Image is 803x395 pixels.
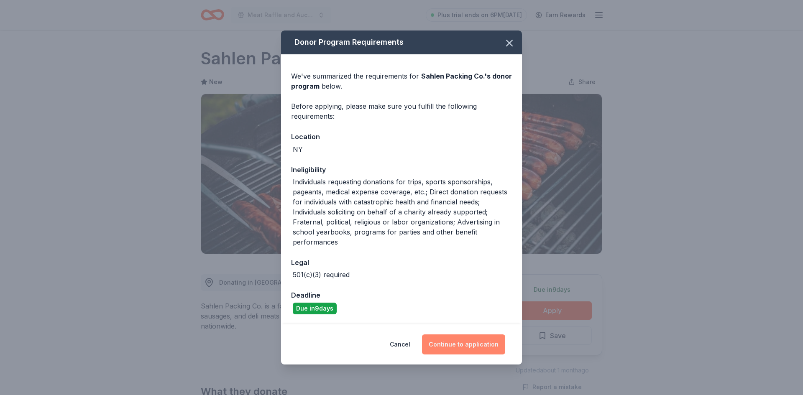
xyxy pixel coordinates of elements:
button: Cancel [390,334,410,354]
div: Donor Program Requirements [281,31,522,54]
div: Location [291,131,512,142]
div: Individuals requesting donations for trips, sports sponsorships, pageants, medical expense covera... [293,177,512,247]
div: Deadline [291,290,512,301]
div: Due in 9 days [293,303,337,314]
button: Continue to application [422,334,505,354]
div: NY [293,144,303,154]
div: We've summarized the requirements for below. [291,71,512,91]
div: 501(c)(3) required [293,270,350,280]
div: Legal [291,257,512,268]
div: Before applying, please make sure you fulfill the following requirements: [291,101,512,121]
div: Ineligibility [291,164,512,175]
